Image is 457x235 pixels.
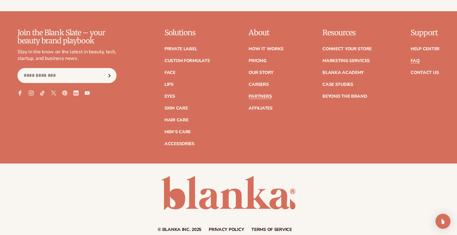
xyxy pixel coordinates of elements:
a: Lips [164,82,174,87]
p: Stay in the know on the latest in beauty, tech, startup, and business news. [17,49,117,62]
small: © Blanka Inc. 2025 [158,227,201,233]
a: Blanka Academy [322,71,364,75]
div: Open Intercom Messenger [436,214,450,229]
a: Eyes [164,94,175,99]
a: Face [164,71,175,75]
a: Accessories [164,142,194,146]
p: Resources [322,29,372,37]
a: Privacy policy [209,228,244,232]
a: Skin Care [164,106,188,110]
a: Marketing services [322,59,370,63]
p: Solutions [164,29,210,37]
a: Pricing [249,59,266,63]
a: Custom formulate [164,59,210,63]
a: Careers [249,82,269,87]
a: Hair Care [164,118,188,122]
a: Private label [164,47,197,51]
a: Men's Care [164,130,191,134]
a: Terms of service [251,228,292,232]
a: Contact Us [411,71,439,75]
a: Connect your store [322,47,372,51]
a: How It Works [249,47,283,51]
a: Partners [249,94,272,99]
a: FAQ [411,59,419,63]
a: Beyond the brand [322,94,367,99]
p: Join the Blank Slate – your beauty brand playbook [17,29,117,45]
button: Subscribe [102,68,116,83]
p: Support [411,29,440,37]
p: About [249,29,283,37]
a: Case Studies [322,82,353,87]
a: Our Story [249,71,273,75]
a: Help Center [411,47,440,51]
a: Affiliates [249,106,272,110]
